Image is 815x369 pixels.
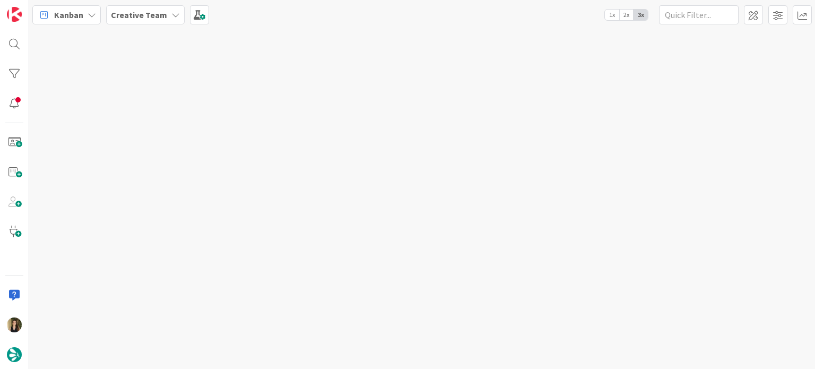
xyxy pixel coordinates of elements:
[111,10,167,20] b: Creative Team
[619,10,634,20] span: 2x
[634,10,648,20] span: 3x
[7,347,22,362] img: avatar
[659,5,739,24] input: Quick Filter...
[54,8,83,21] span: Kanban
[7,317,22,332] img: SP
[7,7,22,22] img: Visit kanbanzone.com
[605,10,619,20] span: 1x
